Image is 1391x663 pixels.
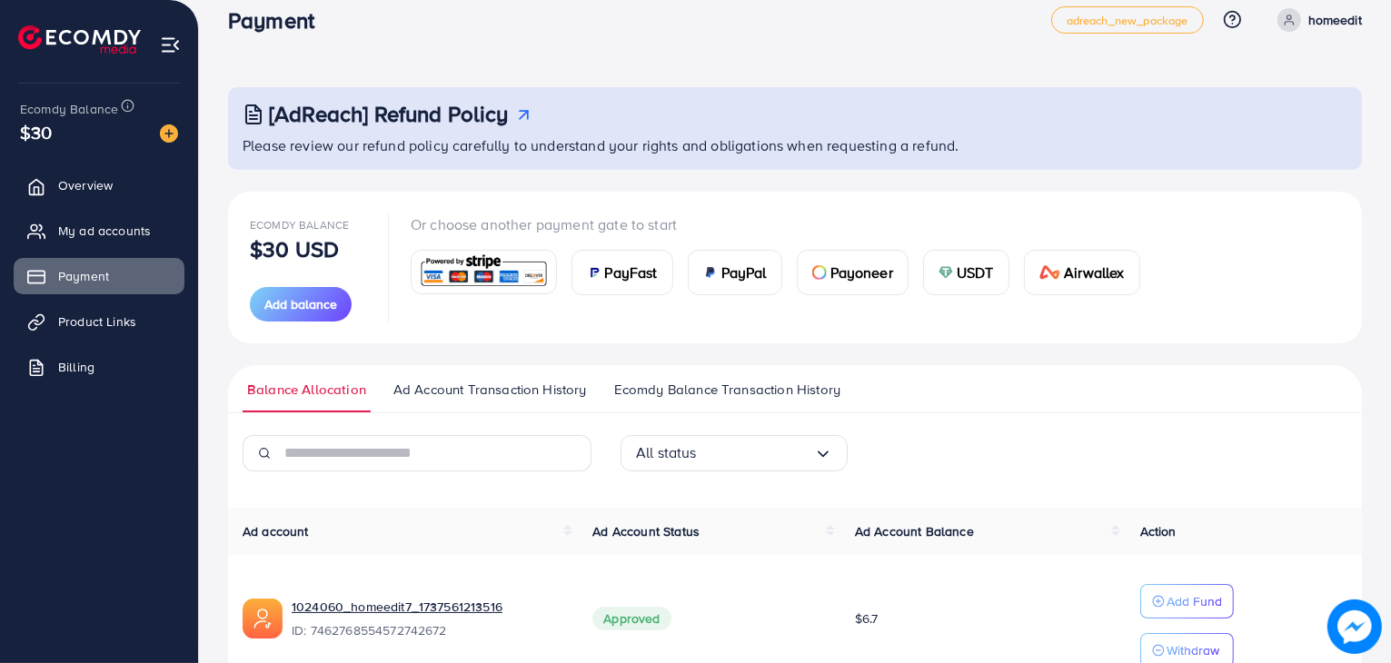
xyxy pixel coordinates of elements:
[228,7,329,34] h3: Payment
[614,380,840,400] span: Ecomdy Balance Transaction History
[243,134,1351,156] p: Please review our refund policy carefully to understand your rights and obligations when requesti...
[587,265,601,280] img: card
[697,439,814,467] input: Search for option
[411,213,1155,235] p: Or choose another payment gate to start
[1051,6,1204,34] a: adreach_new_package
[855,609,879,628] span: $6.7
[292,621,563,639] span: ID: 7462768554572742672
[605,262,658,283] span: PayFast
[621,435,848,471] div: Search for option
[1140,522,1177,540] span: Action
[20,119,52,145] span: $30
[14,303,184,340] a: Product Links
[393,380,587,400] span: Ad Account Transaction History
[18,25,141,54] img: logo
[571,250,673,295] a: cardPayFast
[1327,599,1382,654] img: image
[1308,9,1362,31] p: homeedit
[411,250,557,294] a: card
[243,522,309,540] span: Ad account
[292,598,563,616] a: 1024060_homeedit7_1737561213516
[855,522,974,540] span: Ad Account Balance
[58,267,109,285] span: Payment
[592,607,671,630] span: Approved
[250,238,339,260] p: $30 USD
[247,380,366,400] span: Balance Allocation
[1167,590,1222,612] p: Add Fund
[721,262,767,283] span: PayPal
[957,262,994,283] span: USDT
[250,287,352,322] button: Add balance
[1064,262,1124,283] span: Airwallex
[292,598,563,639] div: <span class='underline'>1024060_homeedit7_1737561213516</span></br>7462768554572742672
[812,265,827,280] img: card
[14,213,184,249] a: My ad accounts
[160,35,181,55] img: menu
[1024,250,1140,295] a: cardAirwallex
[14,167,184,203] a: Overview
[58,312,136,331] span: Product Links
[592,522,700,540] span: Ad Account Status
[417,252,551,292] img: card
[1067,15,1188,26] span: adreach_new_package
[264,295,337,313] span: Add balance
[1039,265,1061,280] img: card
[703,265,718,280] img: card
[797,250,909,295] a: cardPayoneer
[14,258,184,294] a: Payment
[14,349,184,385] a: Billing
[269,101,509,127] h3: [AdReach] Refund Policy
[58,358,94,376] span: Billing
[160,124,178,143] img: image
[830,262,893,283] span: Payoneer
[1140,584,1234,618] button: Add Fund
[243,599,283,638] img: ic-ads-acc.e4c84228.svg
[58,176,113,194] span: Overview
[939,265,953,280] img: card
[636,439,697,467] span: All status
[58,222,151,240] span: My ad accounts
[20,100,118,118] span: Ecomdy Balance
[1270,8,1362,32] a: homeedit
[250,217,349,233] span: Ecomdy Balance
[923,250,1009,295] a: cardUSDT
[688,250,782,295] a: cardPayPal
[1167,639,1219,661] p: Withdraw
